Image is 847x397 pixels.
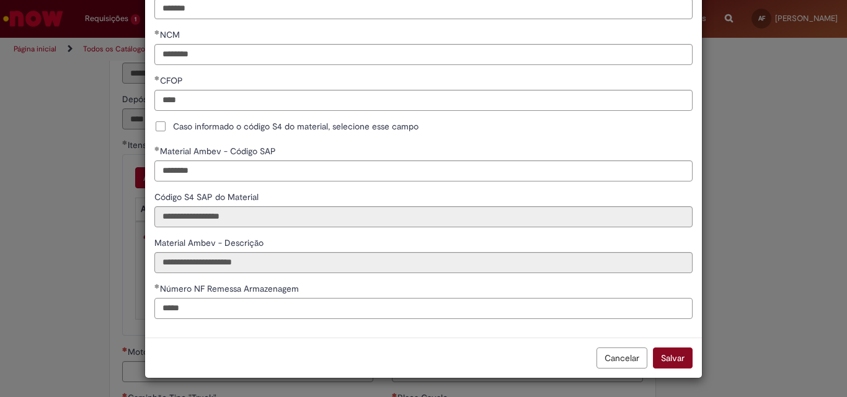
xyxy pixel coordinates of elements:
[653,347,693,369] button: Salvar
[154,191,261,203] span: Somente leitura - Código S4 SAP do Material
[154,206,693,227] input: Código S4 SAP do Material
[154,44,693,65] input: NCM
[160,75,185,86] span: CFOP
[160,29,182,40] span: NCM
[154,76,160,81] span: Obrigatório Preenchido
[173,120,419,133] span: Caso informado o código S4 do material, selecione esse campo
[596,347,647,369] button: Cancelar
[154,237,266,249] label: Somente leitura - Material Ambev - Descrição
[154,160,693,181] input: Material Ambev - Código SAP
[160,146,278,157] span: Somente leitura - Material Ambev - Código SAP
[154,30,160,35] span: Obrigatório Preenchido
[154,252,693,273] input: Material Ambev - Descrição
[160,283,301,294] span: Número NF Remessa Armazenagem
[154,298,693,319] input: Número NF Remessa Armazenagem
[154,284,160,289] span: Obrigatório Preenchido
[154,146,160,151] span: Obrigatório Preenchido
[154,90,693,111] input: CFOP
